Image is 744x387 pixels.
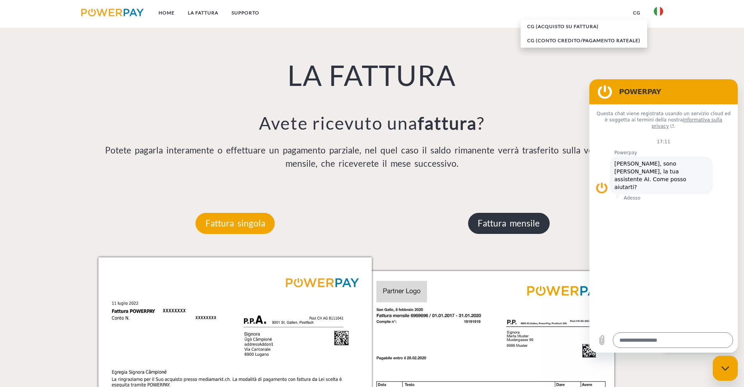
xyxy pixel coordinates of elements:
[468,213,550,234] p: Fattura mensile
[713,356,738,381] iframe: Pulsante per aprire la finestra di messaggistica, conversazione in corso
[589,79,738,353] iframe: Finestra di messaggistica
[521,20,647,34] a: CG (Acquisto su fattura)
[81,9,144,16] img: logo-powerpay.svg
[626,6,647,20] a: CG
[181,6,225,20] a: LA FATTURA
[225,6,266,20] a: Supporto
[521,34,647,48] a: CG (Conto Credito/Pagamento rateale)
[98,112,646,134] h3: Avete ricevuto una ?
[196,213,275,234] p: Fattura singola
[98,57,646,93] h1: LA FATTURA
[654,7,663,16] img: it
[418,112,477,134] b: fattura
[152,6,181,20] a: Home
[98,144,646,170] p: Potete pagarla interamente o effettuare un pagamento parziale, nel quel caso il saldo rimanente v...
